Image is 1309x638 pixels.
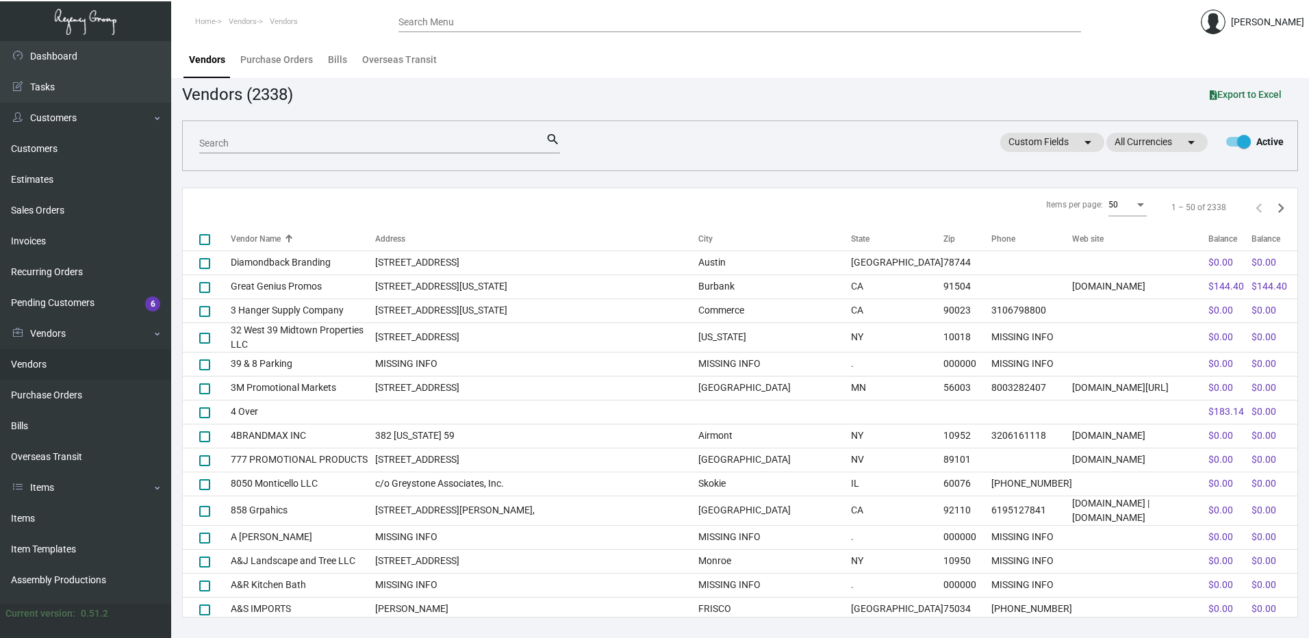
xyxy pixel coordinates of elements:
span: $0.00 [1251,454,1276,465]
td: [PHONE_NUMBER] [991,597,1072,621]
div: Balance [1208,233,1237,245]
td: MISSING INFO [991,573,1072,597]
td: A [PERSON_NAME] [231,525,375,549]
div: Items per page: [1046,199,1103,211]
td: A&R Kitchen Bath [231,573,375,597]
td: [DOMAIN_NAME] | [DOMAIN_NAME] [1072,496,1208,525]
td: MISSING INFO [991,352,1072,376]
td: 8050 Monticello LLC [231,472,375,496]
td: MISSING INFO [991,549,1072,573]
div: Zip [943,233,955,245]
td: . [851,525,943,549]
span: $0.00 [1251,331,1276,342]
td: MISSING INFO [698,352,850,376]
td: [GEOGRAPHIC_DATA] [698,376,850,400]
div: Vendor Name [231,233,281,245]
span: $0.00 [1251,430,1276,441]
span: $0.00 [1251,406,1276,417]
td: 32 West 39 Midtown Properties LLC [231,322,375,352]
div: Vendors [189,53,225,67]
td: 4BRANDMAX INC [231,424,375,448]
td: 4 Over [231,400,375,424]
div: 1 – 50 of 2338 [1171,201,1226,214]
td: [STREET_ADDRESS] [375,376,698,400]
td: c/o Greystone Associates, Inc. [375,472,698,496]
td: 3106798800 [991,298,1072,322]
td: MISSING INFO [991,322,1072,352]
td: [STREET_ADDRESS][US_STATE] [375,298,698,322]
div: Bills [328,53,347,67]
div: Phone [991,233,1072,245]
td: 8003282407 [991,376,1072,400]
span: 50 [1108,200,1118,209]
td: 10018 [943,322,991,352]
span: $0.00 [1251,505,1276,515]
td: [DOMAIN_NAME][URL] [1072,376,1208,400]
td: CA [851,275,943,298]
td: Diamondback Branding [231,251,375,275]
mat-icon: arrow_drop_down [1080,134,1096,151]
mat-icon: arrow_drop_down [1183,134,1199,151]
td: Austin [698,251,850,275]
div: State [851,233,943,245]
div: Balance [1208,233,1251,245]
td: [GEOGRAPHIC_DATA] [698,496,850,525]
span: $0.00 [1208,505,1233,515]
td: 3 Hanger Supply Company [231,298,375,322]
td: CA [851,496,943,525]
span: $0.00 [1251,555,1276,566]
b: Active [1256,136,1284,147]
td: CA [851,298,943,322]
span: $144.40 [1251,281,1287,292]
div: Vendor Name [231,233,375,245]
td: [GEOGRAPHIC_DATA] [698,448,850,472]
mat-chip: Custom Fields [1000,133,1104,152]
span: Home [195,17,216,26]
div: Address [375,233,698,245]
mat-select: Items per page: [1108,201,1147,210]
td: MISSING INFO [375,525,698,549]
button: Export to Excel [1199,82,1293,107]
div: Purchase Orders [240,53,313,67]
td: [PERSON_NAME] [375,597,698,621]
div: City [698,233,713,245]
td: FRISCO [698,597,850,621]
span: $0.00 [1251,579,1276,590]
div: Zip [943,233,991,245]
td: NY [851,322,943,352]
span: $0.00 [1251,478,1276,489]
td: 000000 [943,525,991,549]
td: 000000 [943,352,991,376]
button: Previous page [1248,196,1270,218]
td: MISSING INFO [375,352,698,376]
td: [STREET_ADDRESS] [375,251,698,275]
mat-chip: All Currencies [1106,133,1208,152]
td: 75034 [943,597,991,621]
td: 39 & 8 Parking [231,352,375,376]
div: Current version: [5,607,75,621]
td: [DOMAIN_NAME] [1072,424,1208,448]
div: Overseas Transit [362,53,437,67]
td: 3M Promotional Markets [231,376,375,400]
td: 90023 [943,298,991,322]
td: [GEOGRAPHIC_DATA] [851,597,943,621]
td: MISSING INFO [375,573,698,597]
td: IL [851,472,943,496]
span: $0.00 [1208,358,1233,369]
div: Address [375,233,405,245]
span: $144.40 [1208,281,1244,292]
div: Phone [991,233,1015,245]
td: 91504 [943,275,991,298]
span: $0.00 [1208,305,1233,316]
span: $0.00 [1251,603,1276,614]
td: 10950 [943,549,991,573]
div: State [851,233,869,245]
div: Web site [1072,233,1208,245]
td: NY [851,424,943,448]
td: 6195127841 [991,496,1072,525]
span: $0.00 [1208,382,1233,393]
div: 0.51.2 [81,607,108,621]
td: MISSING INFO [698,525,850,549]
span: $0.00 [1208,603,1233,614]
td: 10952 [943,424,991,448]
